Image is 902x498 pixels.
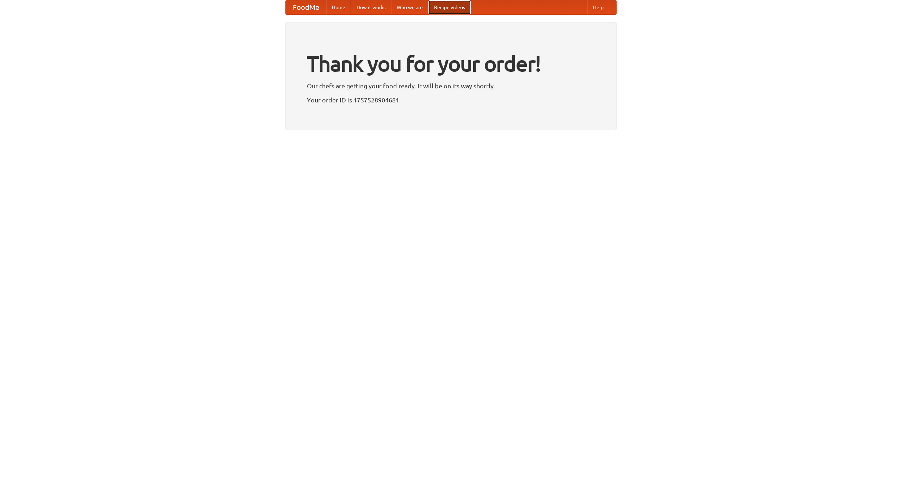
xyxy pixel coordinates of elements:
a: Help [587,0,609,14]
p: Your order ID is 1757528904681. [307,95,595,105]
a: Home [326,0,351,14]
a: Who we are [391,0,428,14]
p: Our chefs are getting your food ready. It will be on its way shortly. [307,81,595,91]
h1: Thank you for your order! [307,47,595,81]
a: Recipe videos [428,0,471,14]
a: How it works [351,0,391,14]
a: FoodMe [286,0,326,14]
